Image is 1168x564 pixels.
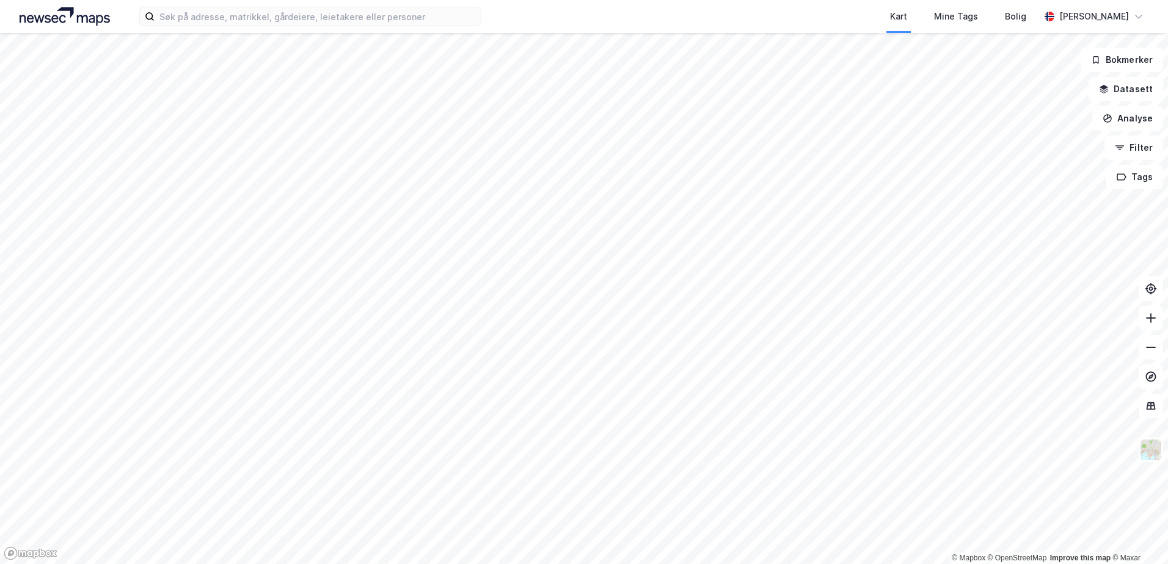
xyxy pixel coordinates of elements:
button: Datasett [1089,77,1163,101]
div: Kart [890,9,907,24]
input: Søk på adresse, matrikkel, gårdeiere, leietakere eller personer [155,7,481,26]
iframe: Chat Widget [1107,505,1168,564]
img: Z [1139,438,1163,461]
div: Mine Tags [934,9,978,24]
button: Analyse [1092,106,1163,131]
a: Mapbox [952,554,985,562]
a: Mapbox homepage [4,546,57,560]
img: logo.a4113a55bc3d86da70a041830d287a7e.svg [20,7,110,26]
a: OpenStreetMap [988,554,1047,562]
button: Filter [1104,136,1163,160]
button: Tags [1106,165,1163,189]
button: Bokmerker [1081,48,1163,72]
div: Bolig [1005,9,1026,24]
div: Kontrollprogram for chat [1107,505,1168,564]
div: [PERSON_NAME] [1059,9,1129,24]
a: Improve this map [1050,554,1111,562]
